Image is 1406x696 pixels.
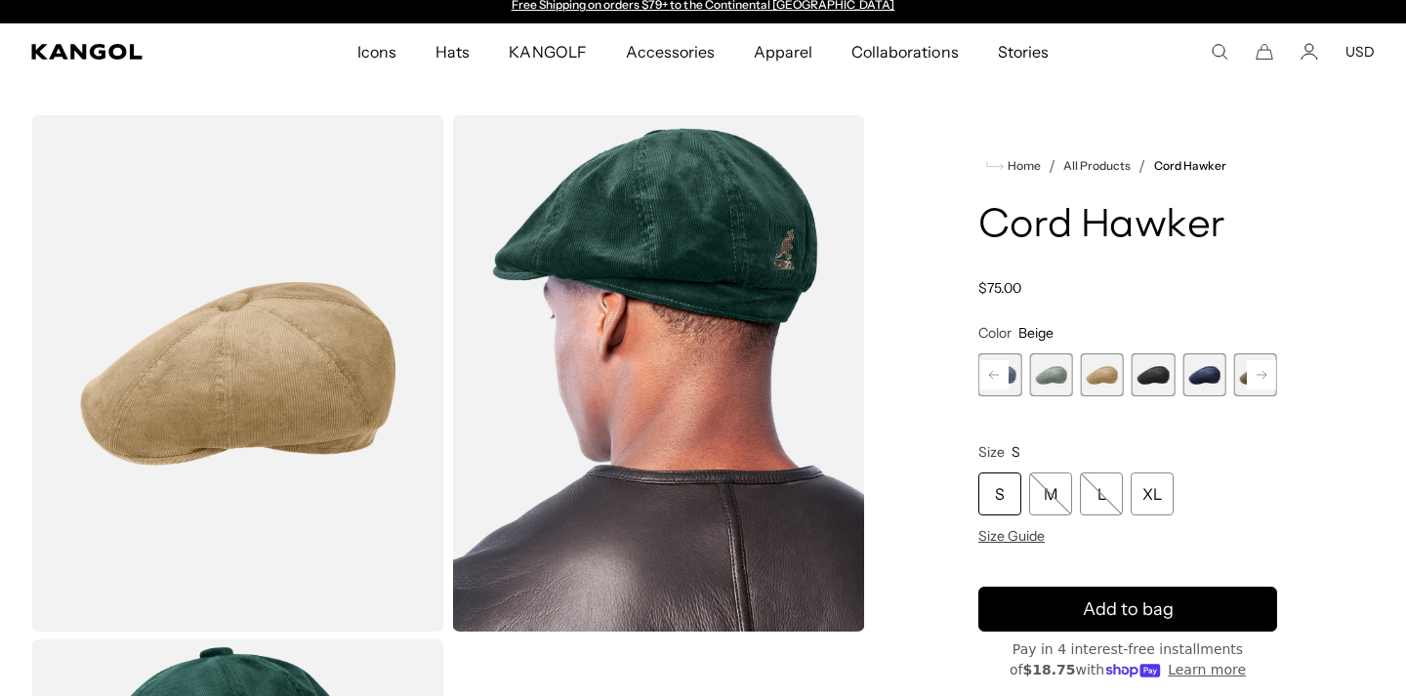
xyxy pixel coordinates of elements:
[1211,43,1228,61] summary: Search here
[851,23,958,80] span: Collaborations
[978,527,1045,545] span: Size Guide
[1004,159,1041,173] span: Home
[1131,154,1145,178] li: /
[1029,353,1072,396] label: Sage Green
[1345,43,1375,61] button: USD
[357,23,396,80] span: Icons
[832,23,977,80] a: Collaborations
[978,353,1021,396] label: Denim Blue
[1080,472,1123,515] div: L
[1132,353,1175,396] div: 5 of 9
[606,23,734,80] a: Accessories
[489,23,605,80] a: KANGOLF
[998,23,1049,80] span: Stories
[1081,353,1124,396] div: 4 of 9
[1182,353,1225,396] div: 6 of 9
[1182,353,1225,396] label: Navy
[978,205,1277,248] h1: Cord Hawker
[509,23,586,80] span: KANGOLF
[416,23,489,80] a: Hats
[978,324,1012,342] span: Color
[1081,353,1124,396] label: Beige
[338,23,416,80] a: Icons
[978,279,1021,297] span: $75.00
[1131,472,1174,515] div: XL
[1018,324,1054,342] span: Beige
[452,115,865,632] img: forrester
[1063,159,1131,173] a: All Products
[986,157,1041,175] a: Home
[1029,353,1072,396] div: 3 of 9
[31,115,444,632] img: color-beige
[1041,154,1055,178] li: /
[1301,43,1318,61] a: Account
[1029,472,1072,515] div: M
[435,23,470,80] span: Hats
[626,23,715,80] span: Accessories
[31,44,235,60] a: Kangol
[1234,353,1277,396] div: 7 of 9
[1234,353,1277,396] label: Nickel
[1132,353,1175,396] label: Black
[1012,443,1020,461] span: S
[1083,596,1174,623] span: Add to bag
[754,23,812,80] span: Apparel
[978,443,1005,461] span: Size
[1256,43,1273,61] button: Cart
[978,23,1068,80] a: Stories
[978,353,1021,396] div: 2 of 9
[734,23,832,80] a: Apparel
[978,472,1021,515] div: S
[978,154,1277,178] nav: breadcrumbs
[978,587,1277,632] button: Add to bag
[1154,159,1226,173] a: Cord Hawker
